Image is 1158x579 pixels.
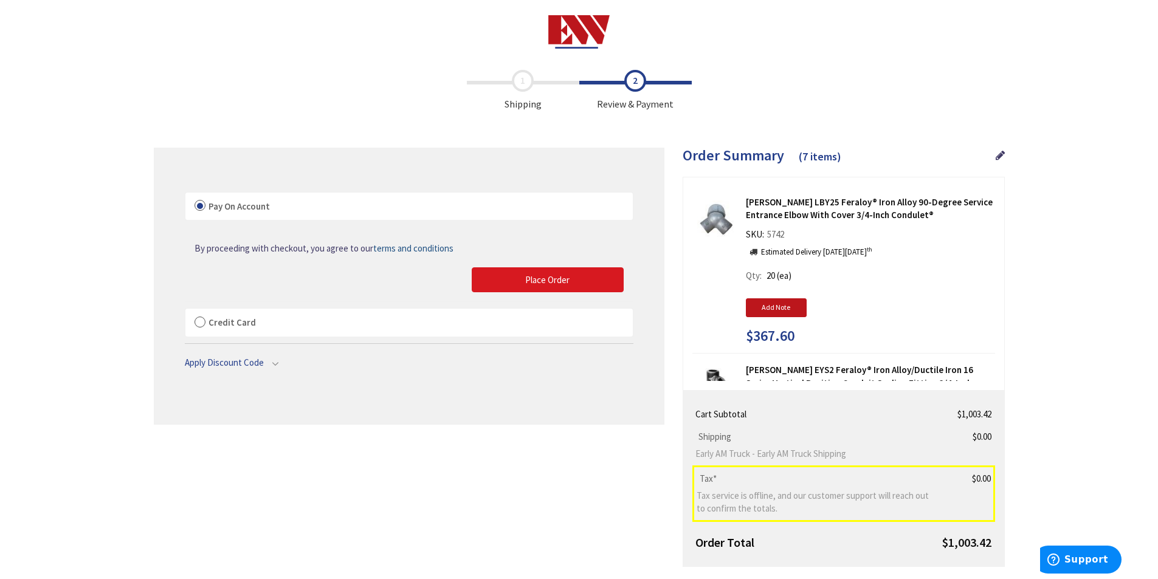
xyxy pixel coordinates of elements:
img: Crouse-Hinds EYS2 Feraloy® Iron Alloy/Ductile Iron 16 Series Vertical Position Conduit Sealing Fi... [697,368,735,406]
span: By proceeding with checkout, you agree to our [195,242,453,254]
span: $367.60 [746,328,794,344]
span: $0.00 [973,431,991,442]
span: 5742 [764,228,787,240]
strong: Order Total [695,535,754,550]
span: Shipping [695,431,734,442]
span: terms and conditions [373,242,453,254]
span: Pay On Account [209,200,270,212]
th: Cart Subtotal [693,403,937,425]
span: $0.00 [972,473,991,484]
button: Place Order [472,267,624,293]
span: (7 items) [799,149,841,163]
span: $1,003.42 [942,535,991,550]
span: Apply Discount Code [185,357,264,368]
span: (ea) [777,270,791,281]
iframe: Opens a widget where you can find more information [1040,546,1122,576]
img: Electrical Wholesalers, Inc. [548,15,610,49]
span: Tax service is offline, and our customer support will reach out to confirm the totals. [697,489,933,515]
span: Credit Card [209,317,256,328]
span: Shipping [467,70,579,111]
span: Order Summary [683,146,784,165]
span: 20 [767,270,775,281]
strong: [PERSON_NAME] LBY25 Feraloy® Iron Alloy 90-Degree Service Entrance Elbow With Cover 3/4-Inch Cond... [746,196,995,222]
span: Review & Payment [579,70,692,111]
span: Early AM Truck - Early AM Truck Shipping [695,447,932,460]
span: $1,003.42 [957,408,991,420]
img: Crouse-Hinds LBY25 Feraloy® Iron Alloy 90-Degree Service Entrance Elbow With Cover 3/4-Inch Condu... [697,200,735,238]
span: Place Order [525,274,570,286]
div: SKU: [746,228,787,245]
p: Estimated Delivery [DATE][DATE] [761,247,872,258]
span: Qty [746,270,760,281]
a: By proceeding with checkout, you agree to ourterms and conditions [195,242,453,255]
sup: th [867,245,872,253]
strong: [PERSON_NAME] EYS2 Feraloy® Iron Alloy/Ductile Iron 16 Series Vertical Position Conduit Sealing F... [746,363,995,389]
